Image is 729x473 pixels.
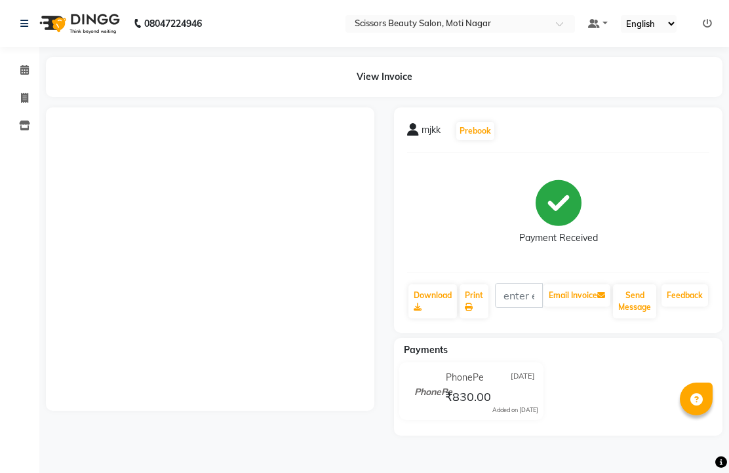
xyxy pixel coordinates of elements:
a: Print [460,284,488,318]
div: View Invoice [46,57,722,97]
button: Prebook [456,122,494,140]
a: Feedback [661,284,708,307]
span: [DATE] [511,371,535,385]
span: ₹830.00 [445,389,491,407]
b: 08047224946 [144,5,202,42]
span: Payments [404,344,448,356]
span: PhonePe [446,371,484,385]
div: Added on [DATE] [492,406,538,415]
button: Email Invoice [543,284,610,307]
button: Send Message [613,284,656,318]
a: Download [408,284,457,318]
div: Payment Received [519,231,598,245]
iframe: chat widget [674,421,716,460]
span: mjkk [422,123,441,142]
img: logo [33,5,123,42]
input: enter email [495,283,543,308]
